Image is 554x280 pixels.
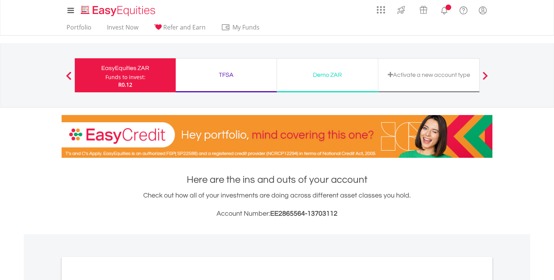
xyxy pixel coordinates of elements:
[104,23,141,35] a: Invest Now
[270,210,337,217] span: EE2865564-13703112
[417,4,430,16] img: vouchers-v2.svg
[383,70,475,80] div: Activate a new account type
[412,2,435,16] a: Vouchers
[435,2,454,17] a: Notifications
[62,190,492,219] div: Check out how all of your investments are doing across different asset classes you hold.
[63,23,94,35] a: Portfolio
[473,2,492,19] a: My Profile
[79,63,171,73] div: EasyEquities ZAR
[105,73,145,81] div: Funds to invest:
[62,115,492,158] img: EasyCredit Promotion Banner
[62,173,492,187] h1: Here are the ins and outs of your account
[372,2,390,14] a: AppsGrid
[454,2,473,17] a: FAQ's and Support
[180,70,272,80] div: TFSA
[221,22,271,32] span: My Funds
[118,81,132,88] span: R0.12
[79,5,158,17] img: EasyEquities_Logo.png
[78,2,158,17] a: Home page
[151,23,209,35] a: Refer and Earn
[282,70,373,80] div: Demo ZAR
[163,23,206,31] span: Refer and Earn
[377,6,385,14] img: grid-menu-icon.svg
[395,4,407,16] img: thrive-v2.svg
[62,208,492,219] h3: Account Number:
